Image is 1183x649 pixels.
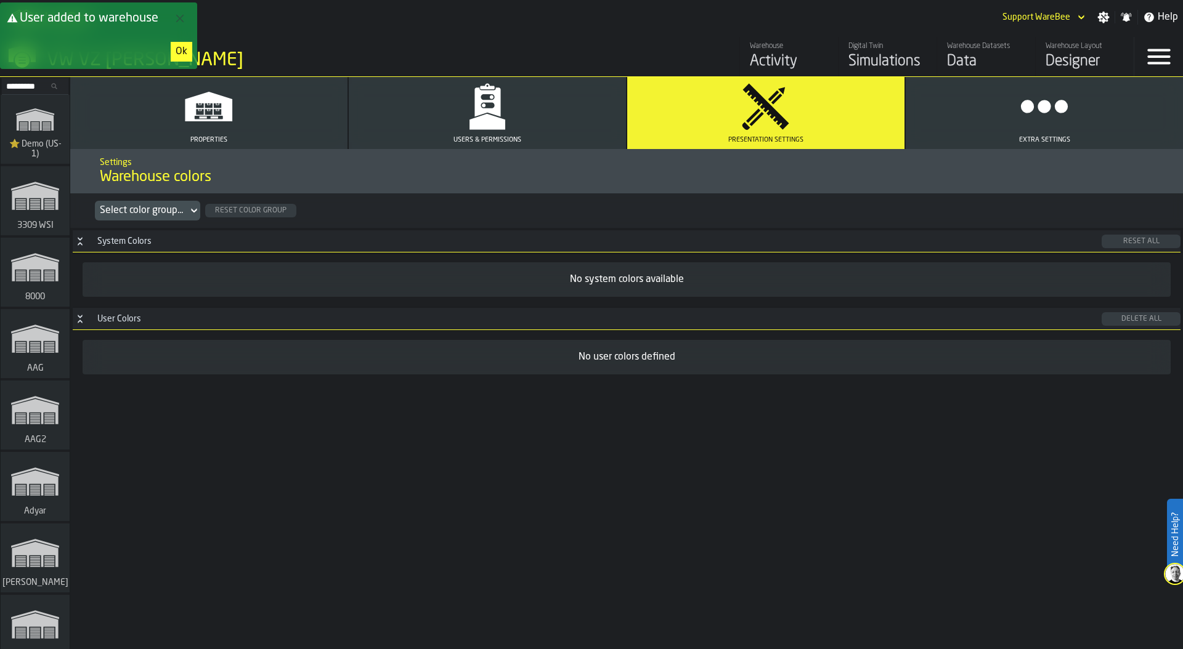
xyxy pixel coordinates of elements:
[90,314,1102,324] div: User Colors
[22,435,49,445] span: AAG2
[100,167,211,187] span: Warehouse colors
[171,42,192,62] button: button-
[1107,237,1176,246] div: Reset All
[947,42,1025,50] div: Warehouse Datasets
[1019,136,1070,144] span: Extra Settings
[6,139,65,159] span: ⭐ Demo (US-1)
[1092,11,1115,23] label: button-toggle-Settings
[1046,42,1124,50] div: Warehouse Layout
[947,52,1025,71] div: Data
[1138,10,1183,25] label: button-toggle-Help
[1002,12,1070,22] div: DropdownMenuValue-Support WareBee
[190,136,227,144] span: Properties
[20,10,170,27] div: User added to warehouse
[92,350,1161,365] div: No user colors defined
[205,204,296,217] button: button-Reset Color Group
[838,37,937,76] a: link-to-/wh/i/fa05c68f-4c9c-4120-ba7f-9a7e5740d4da/simulations
[848,52,927,71] div: Simulations
[998,10,1087,25] div: DropdownMenuValue-Support WareBee
[1,309,70,381] a: link-to-/wh/i/27cb59bd-8ba0-4176-b0f1-d82d60966913/simulations
[85,198,203,223] div: DropdownMenuValue-policy
[1,95,70,166] a: link-to-/wh/i/103622fe-4b04-4da1-b95f-2619b9c959cc/simulations
[25,363,46,373] span: AAG
[175,10,192,27] button: Close Error
[937,37,1035,76] a: link-to-/wh/i/fa05c68f-4c9c-4120-ba7f-9a7e5740d4da/data
[750,42,828,50] div: Warehouse
[453,136,521,144] span: Users & Permissions
[1134,37,1183,76] label: button-toggle-Menu
[1102,235,1181,248] button: button-Reset All
[1158,10,1178,25] span: Help
[750,52,828,71] div: Activity
[176,44,187,59] div: Ok
[1,452,70,523] a: link-to-/wh/i/862141b4-a92e-43d2-8b2b-6509793ccc83/simulations
[15,220,56,230] span: 3309 WSI
[728,136,803,144] span: Presentation Settings
[210,206,291,215] div: Reset Color Group
[1168,500,1182,569] label: Need Help?
[70,149,1183,193] div: title-Warehouse colors
[848,42,927,50] div: Digital Twin
[100,155,1153,167] h2: Sub Title
[47,49,380,71] div: VW VZ [PERSON_NAME]
[1115,11,1137,23] label: button-toggle-Notifications
[92,272,1161,287] div: No system colors available
[1035,37,1134,76] a: link-to-/wh/i/fa05c68f-4c9c-4120-ba7f-9a7e5740d4da/designer
[1,238,70,309] a: link-to-/wh/i/b2e041e4-2753-4086-a82a-958e8abdd2c7/simulations
[23,292,47,302] span: 8000
[90,236,1102,246] div: System Colors
[1046,52,1124,71] div: Designer
[1,166,70,238] a: link-to-/wh/i/d1ef1afb-ce11-4124-bdae-ba3d01893ec0/simulations
[1102,312,1181,326] button: button-Delete All
[100,203,183,218] div: DropdownMenuValue-policy
[73,308,1181,330] h3: title-section-User Colors
[73,236,87,246] button: Button-System Colors-open
[73,314,87,324] button: Button-User Colors-open
[1107,315,1176,323] div: Delete All
[739,37,838,76] a: link-to-/wh/i/fa05c68f-4c9c-4120-ba7f-9a7e5740d4da/feed/
[1,381,70,452] a: link-to-/wh/i/ba0ffe14-8e36-4604-ab15-0eac01efbf24/simulations
[73,230,1181,252] h3: title-section-System Colors
[22,506,49,516] span: Adyar
[1,523,70,595] a: link-to-/wh/i/72fe6713-8242-4c3c-8adf-5d67388ea6d5/simulations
